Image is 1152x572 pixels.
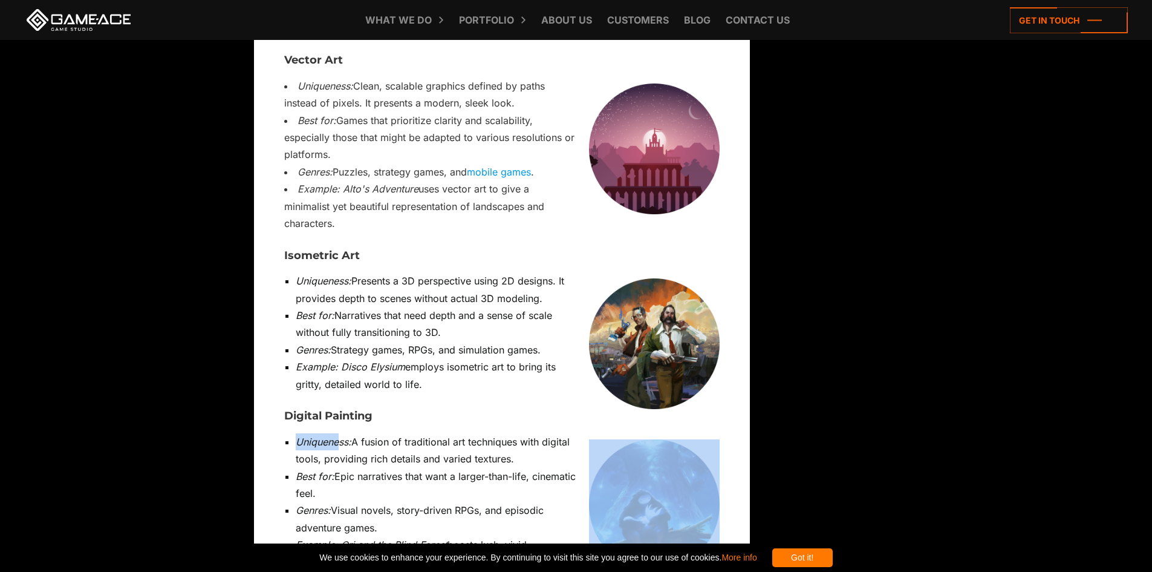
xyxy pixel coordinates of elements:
[343,183,418,195] em: Alto's Adventure
[296,536,720,571] li: boasts lush, vivid environments using digital painting.
[319,548,757,567] span: We use cookies to enhance your experience. By continuing to visit this site you agree to our use ...
[298,80,353,92] em: Uniqueness:
[296,468,720,502] li: Epic narratives that want a larger-than-life, cinematic feel.
[284,163,720,180] li: Puzzles, strategy games, and .
[298,114,336,127] em: Best for:
[296,307,720,341] li: Narratives that need depth and a sense of scale without fully transitioning to 3D.
[284,250,720,262] h3: Isometric Art
[296,504,331,516] em: Genres:
[296,502,720,536] li: Visual novels, story-driven RPGs, and episodic adventure games.
[284,410,720,422] h3: Digital Painting
[341,361,405,373] em: Disco Elysium
[298,166,333,178] em: Genres:
[296,344,331,356] em: Genres:
[298,183,340,195] em: Example:
[296,341,720,358] li: Strategy games, RPGs, and simulation games.
[296,358,720,393] li: employs isometric art to bring its gritty, detailed world to life.
[467,166,531,178] a: mobile games
[296,539,338,551] em: Example:
[1010,7,1128,33] a: Get in touch
[296,309,334,321] em: Best for:
[589,84,720,214] img: art styles in video games
[284,112,720,163] li: Games that prioritize clarity and scalability, especially those that might be adapted to various ...
[721,553,757,562] a: More info
[284,180,720,232] li: uses vector art to give a minimalist yet beautiful representation of landscapes and characters.
[341,539,447,551] em: Ori and the Blind Forest
[589,278,720,409] img: art styles in video games
[284,54,720,67] h3: Vector Art
[296,436,351,448] em: Uniqueness:
[296,470,334,482] em: Best for:
[296,272,720,307] li: Presents a 3D perspective using 2D designs. It provides depth to scenes without actual 3D modeling.
[296,433,720,468] li: A fusion of traditional art techniques with digital tools, providing rich details and varied text...
[284,77,720,112] li: Clean, scalable graphics defined by paths instead of pixels. It presents a modern, sleek look.
[772,548,833,567] div: Got it!
[296,361,338,373] em: Example:
[589,439,720,570] img: art styles in video games
[296,275,351,287] em: Uniqueness:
